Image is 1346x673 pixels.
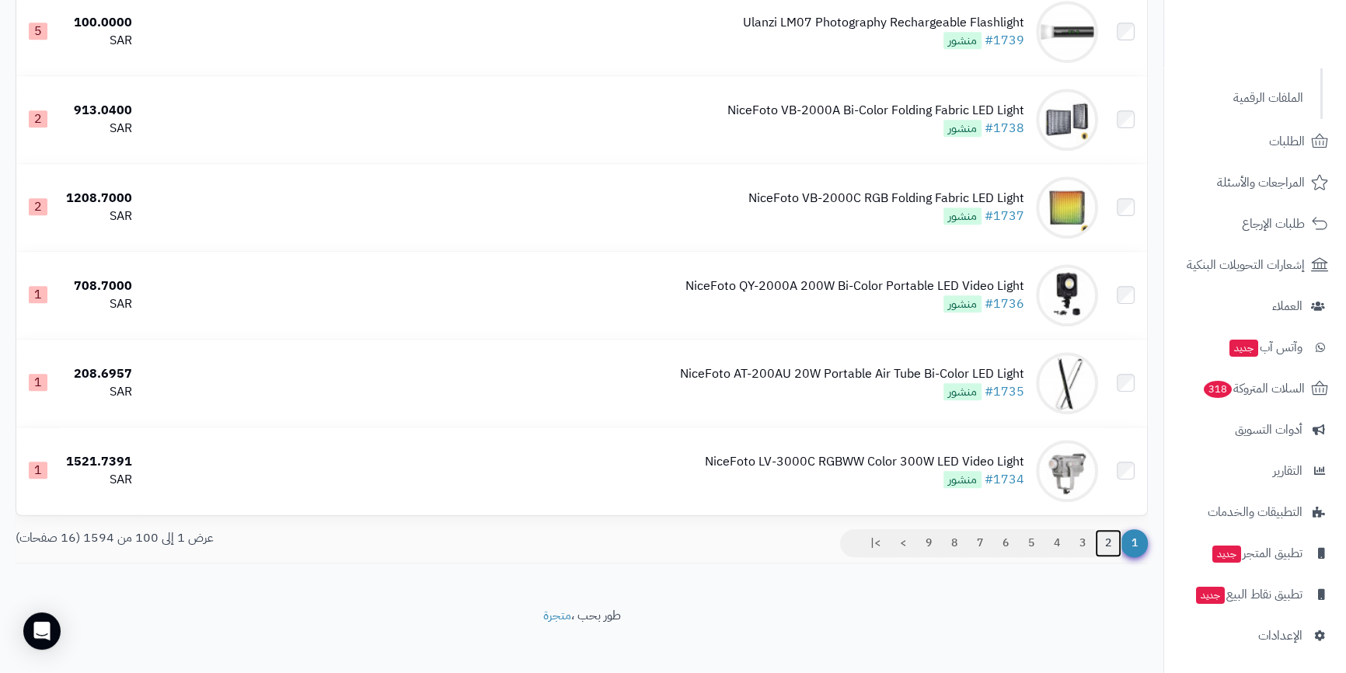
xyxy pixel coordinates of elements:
[1242,213,1305,235] span: طلبات الإرجاع
[66,32,132,50] div: SAR
[1235,419,1302,441] span: أدوات التسويق
[66,383,132,401] div: SAR
[1272,295,1302,317] span: العملاء
[1273,460,1302,482] span: التقارير
[1121,529,1148,557] span: 1
[985,207,1024,225] a: #1737
[66,277,132,295] div: 708.7000
[1194,584,1302,605] span: تطبيق نقاط البيع
[943,207,982,225] span: منشور
[1095,529,1121,557] a: 2
[1240,44,1331,76] img: logo-2.png
[23,612,61,650] div: Open Intercom Messenger
[1217,172,1305,194] span: المراجعات والأسئلة
[743,14,1024,32] div: Ulanzi LM07 Photography Rechargeable Flashlight
[1036,89,1098,151] img: NiceFoto VB-2000A Bi-Color Folding Fabric LED Light
[985,295,1024,313] a: #1736
[1173,535,1337,572] a: تطبيق المتجرجديد
[680,365,1024,383] div: NiceFoto AT-200AU 20W Portable Air Tube Bi-Color LED Light
[941,529,968,557] a: 8
[66,471,132,489] div: SAR
[1036,352,1098,414] img: NiceFoto AT-200AU 20W Portable Air Tube Bi-Color LED Light
[66,365,132,383] div: 208.6957
[943,471,982,488] span: منشور
[685,277,1024,295] div: NiceFoto QY-2000A 200W Bi-Color Portable LED Video Light
[66,102,132,120] div: 913.0400
[1173,452,1337,490] a: التقارير
[992,529,1019,557] a: 6
[860,529,891,557] a: >|
[66,453,132,471] div: 1521.7391
[1173,576,1337,613] a: تطبيق نقاط البيعجديد
[1196,587,1225,604] span: جديد
[1044,529,1070,557] a: 4
[1036,440,1098,502] img: NiceFoto LV-3000C RGBWW Color 300W LED Video Light
[1173,82,1311,115] a: الملفات الرقمية
[1173,205,1337,242] a: طلبات الإرجاع
[1173,246,1337,284] a: إشعارات التحويلات البنكية
[1212,546,1241,563] span: جديد
[543,606,571,625] a: متجرة
[1204,381,1232,398] span: 318
[1269,131,1305,152] span: الطلبات
[985,470,1024,489] a: #1734
[29,286,47,303] span: 1
[66,120,132,138] div: SAR
[705,453,1024,471] div: NiceFoto LV-3000C RGBWW Color 300W LED Video Light
[748,190,1024,207] div: NiceFoto VB-2000C RGB Folding Fabric LED Light
[890,529,916,557] a: >
[1187,254,1305,276] span: إشعارات التحويلات البنكية
[943,120,982,137] span: منشور
[915,529,942,557] a: 9
[66,295,132,313] div: SAR
[1173,164,1337,201] a: المراجعات والأسئلة
[1036,1,1098,63] img: Ulanzi LM07 Photography Rechargeable Flashlight
[66,14,132,32] div: 100.0000
[1173,288,1337,325] a: العملاء
[1173,370,1337,407] a: السلات المتروكة318
[985,382,1024,401] a: #1735
[1229,340,1258,357] span: جديد
[1228,336,1302,358] span: وآتس آب
[727,102,1024,120] div: NiceFoto VB-2000A Bi-Color Folding Fabric LED Light
[1036,264,1098,326] img: NiceFoto QY-2000A 200W Bi-Color Portable LED Video Light
[1173,411,1337,448] a: أدوات التسويق
[66,190,132,207] div: 1208.7000
[4,529,582,547] div: عرض 1 إلى 100 من 1594 (16 صفحات)
[29,462,47,479] span: 1
[1258,625,1302,647] span: الإعدادات
[1173,329,1337,366] a: وآتس آبجديد
[967,529,993,557] a: 7
[1211,542,1302,564] span: تطبيق المتجر
[29,198,47,215] span: 2
[29,23,47,40] span: 5
[943,32,982,49] span: منشور
[943,295,982,312] span: منشور
[1202,378,1305,399] span: السلات المتروكة
[1173,617,1337,654] a: الإعدادات
[1018,529,1044,557] a: 5
[29,374,47,391] span: 1
[985,31,1024,50] a: #1739
[29,110,47,127] span: 2
[1173,493,1337,531] a: التطبيقات والخدمات
[1036,176,1098,239] img: NiceFoto VB-2000C RGB Folding Fabric LED Light
[943,383,982,400] span: منشور
[1173,123,1337,160] a: الطلبات
[66,207,132,225] div: SAR
[1069,529,1096,557] a: 3
[985,119,1024,138] a: #1738
[1208,501,1302,523] span: التطبيقات والخدمات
